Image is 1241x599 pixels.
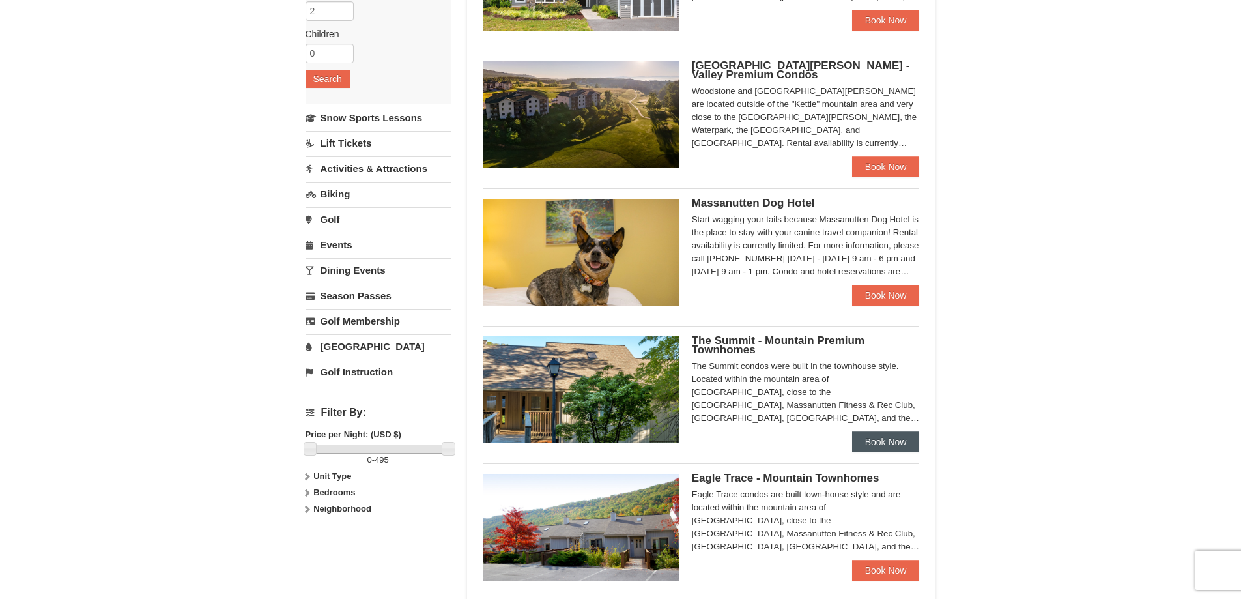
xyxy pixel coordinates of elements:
img: 19219041-4-ec11c166.jpg [483,61,679,168]
strong: Bedrooms [313,488,355,497]
label: Children [306,27,441,40]
span: Massanutten Dog Hotel [692,197,815,209]
a: Lift Tickets [306,131,451,155]
div: Eagle Trace condos are built town-house style and are located within the mountain area of [GEOGRA... [692,488,920,553]
strong: Price per Night: (USD $) [306,430,401,439]
div: The Summit condos were built in the townhouse style. Located within the mountain area of [GEOGRAP... [692,360,920,425]
a: Snow Sports Lessons [306,106,451,130]
div: Start wagging your tails because Massanutten Dog Hotel is the place to stay with your canine trav... [692,213,920,278]
img: 19218983-1-9b289e55.jpg [483,474,679,581]
a: Season Passes [306,284,451,308]
span: 495 [375,455,389,465]
a: Events [306,233,451,257]
a: [GEOGRAPHIC_DATA] [306,334,451,358]
strong: Neighborhood [313,504,371,514]
div: Woodstone and [GEOGRAPHIC_DATA][PERSON_NAME] are located outside of the "Kettle" mountain area an... [692,85,920,150]
img: 27428181-5-81c892a3.jpg [483,199,679,306]
a: Dining Events [306,258,451,282]
a: Golf [306,207,451,231]
a: Activities & Attractions [306,156,451,181]
a: Biking [306,182,451,206]
button: Search [306,70,350,88]
img: 19219034-1-0eee7e00.jpg [483,336,679,443]
strong: Unit Type [313,471,351,481]
span: [GEOGRAPHIC_DATA][PERSON_NAME] - Valley Premium Condos [692,59,910,81]
a: Book Now [852,156,920,177]
a: Golf Instruction [306,360,451,384]
a: Golf Membership [306,309,451,333]
h4: Filter By: [306,407,451,418]
span: 0 [367,455,372,465]
a: Book Now [852,560,920,581]
label: - [306,454,451,467]
span: Eagle Trace - Mountain Townhomes [692,472,879,484]
a: Book Now [852,10,920,31]
a: Book Now [852,431,920,452]
span: The Summit - Mountain Premium Townhomes [692,334,864,356]
a: Book Now [852,285,920,306]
